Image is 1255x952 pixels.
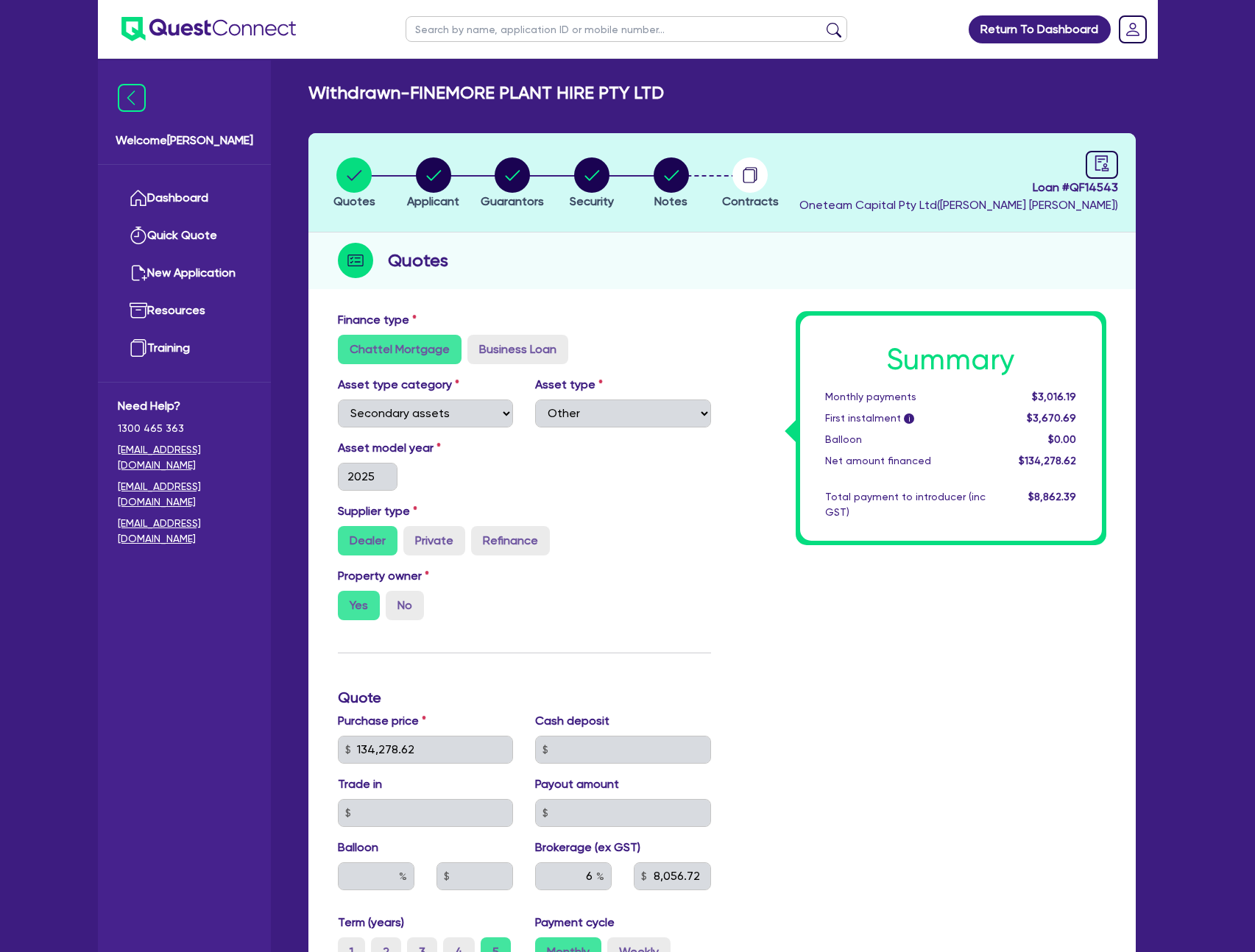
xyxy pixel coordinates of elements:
button: Security [569,157,615,211]
label: Finance type [338,311,417,329]
a: Return To Dashboard [969,15,1111,43]
span: $134,278.62 [1019,455,1076,466]
a: [EMAIL_ADDRESS][DOMAIN_NAME] [118,516,251,547]
label: Supplier type [338,502,417,520]
img: new-application [130,264,147,282]
a: Quick Quote [118,217,251,255]
div: Total payment to introducer (inc GST) [814,489,997,520]
a: [EMAIL_ADDRESS][DOMAIN_NAME] [118,479,251,510]
a: Training [118,330,251,367]
label: Payout amount [535,775,619,793]
a: Dashboard [118,180,251,217]
label: Term (years) [338,914,404,931]
div: First instalment [814,411,997,426]
a: Resources [118,292,251,330]
h2: Quotes [388,247,448,274]
label: Balloon [338,839,378,856]
button: Guarantors [480,157,545,211]
span: Welcome [PERSON_NAME] [116,132,253,149]
button: Contracts [721,157,779,211]
img: step-icon [338,243,373,278]
span: Guarantors [481,194,544,208]
span: Contracts [722,194,779,208]
label: Property owner [338,567,429,585]
label: Yes [338,591,380,620]
button: Applicant [406,157,460,211]
label: Cash deposit [535,712,609,730]
span: audit [1094,155,1110,171]
h2: Withdrawn - FINEMORE PLANT HIRE PTY LTD [308,82,664,104]
img: resources [130,302,147,319]
span: Need Help? [118,397,251,415]
label: Refinance [471,526,550,555]
label: Business Loan [467,335,568,364]
div: Net amount financed [814,453,997,469]
label: No [386,591,424,620]
a: [EMAIL_ADDRESS][DOMAIN_NAME] [118,442,251,473]
span: $0.00 [1048,433,1076,445]
a: audit [1086,151,1118,179]
label: Trade in [338,775,382,793]
label: Payment cycle [535,914,615,931]
a: New Application [118,255,251,292]
div: Monthly payments [814,389,997,405]
input: Search by name, application ID or mobile number... [406,16,847,42]
label: Brokerage (ex GST) [535,839,640,856]
label: Asset type category [338,376,459,394]
h3: Quote [338,689,711,706]
img: training [130,339,147,357]
span: Quotes [333,194,375,208]
span: $8,862.39 [1028,491,1076,502]
span: Applicant [407,194,459,208]
label: Dealer [338,526,397,555]
span: Oneteam Capital Pty Ltd ( [PERSON_NAME] [PERSON_NAME] ) [799,198,1118,212]
span: $3,670.69 [1027,412,1076,424]
label: Purchase price [338,712,426,730]
img: icon-menu-close [118,84,146,112]
button: Quotes [333,157,376,211]
h1: Summary [825,342,1077,377]
span: i [904,413,914,424]
div: Balloon [814,432,997,447]
label: Asset model year [327,439,525,457]
span: Notes [654,194,687,208]
img: quest-connect-logo-blue [121,17,296,41]
label: Chattel Mortgage [338,335,462,364]
span: Security [570,194,614,208]
label: Private [403,526,465,555]
span: 1300 465 363 [118,421,251,436]
button: Notes [653,157,690,211]
img: quick-quote [130,227,147,244]
label: Asset type [535,376,603,394]
span: $3,016.19 [1032,391,1076,402]
span: Loan # QF14543 [799,179,1118,196]
a: Dropdown toggle [1114,10,1152,49]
